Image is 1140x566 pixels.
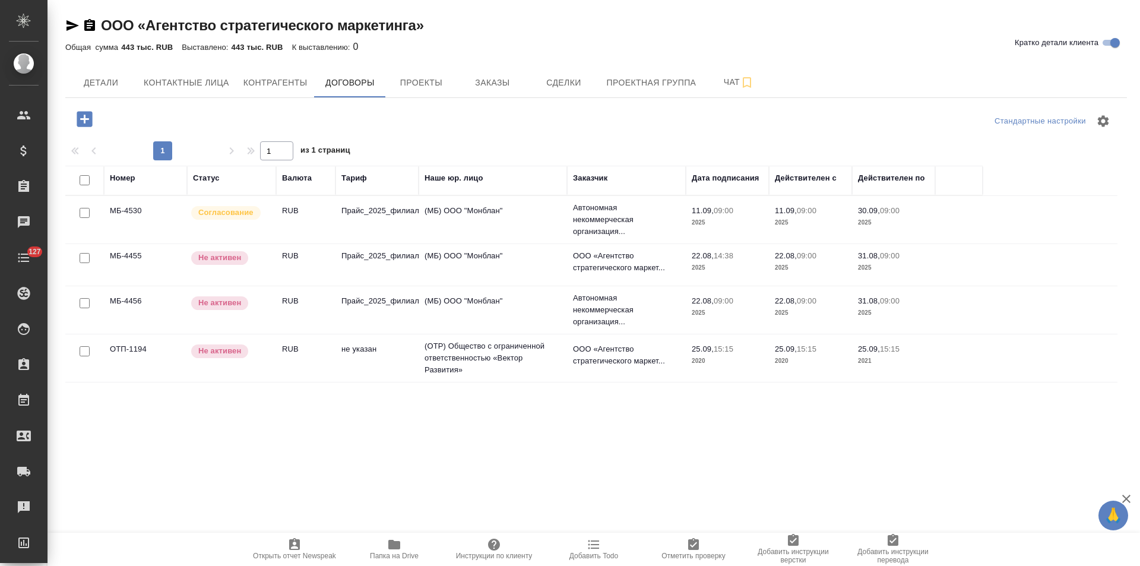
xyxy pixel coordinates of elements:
[880,296,900,305] p: 09:00
[692,355,763,367] p: 2020
[198,207,254,219] p: Согласование
[692,172,759,184] div: Дата подписания
[573,292,680,328] p: Автономная некоммерческая организация...
[101,17,424,33] a: ООО «Агентство стратегического маркетинга»
[392,75,449,90] span: Проекты
[775,355,846,367] p: 2020
[419,289,567,331] td: (МБ) ООО "Монблан"
[104,337,187,379] td: ОТП-1194
[21,246,48,258] span: 127
[292,43,353,52] p: К выставлению:
[858,206,880,215] p: 30.09,
[992,112,1089,131] div: split button
[83,18,97,33] button: Скопировать ссылку
[692,251,714,260] p: 22.08,
[797,251,816,260] p: 09:00
[198,252,241,264] p: Не активен
[797,206,816,215] p: 09:00
[775,206,797,215] p: 11.09,
[232,43,292,52] p: 443 тыс. RUB
[321,75,378,90] span: Договоры
[714,296,733,305] p: 09:00
[858,172,924,184] div: Действителен по
[573,343,680,367] p: ООО «Агентство стратегического маркет...
[880,206,900,215] p: 09:00
[714,251,733,260] p: 14:38
[419,244,567,286] td: (МБ) ООО "Монблан"
[425,172,483,184] div: Наше юр. лицо
[68,107,101,131] button: Добавить договор
[121,43,182,52] p: 443 тыс. RUB
[775,344,797,353] p: 25.09,
[692,296,714,305] p: 22.08,
[692,344,714,353] p: 25.09,
[282,172,312,184] div: Валюта
[276,337,335,379] td: RUB
[573,250,680,274] p: ООО «Агентство стратегического маркет...
[419,334,567,382] td: (OTP) Общество с ограниченной ответственностью «Вектор Развития»
[341,172,367,184] div: Тариф
[775,217,846,229] p: 2025
[858,262,929,274] p: 2025
[1098,501,1128,530] button: 🙏
[104,199,187,241] td: МБ-4530
[335,289,419,331] td: Прайс_2025_филиалы
[573,172,607,184] div: Заказчик
[104,289,187,331] td: МБ-4456
[110,172,135,184] div: Номер
[1103,503,1123,528] span: 🙏
[3,243,45,273] a: 127
[858,217,929,229] p: 2025
[714,206,733,215] p: 09:00
[276,199,335,241] td: RUB
[710,75,767,90] span: Чат
[692,262,763,274] p: 2025
[1089,107,1117,135] span: Настроить таблицу
[714,344,733,353] p: 15:15
[692,307,763,319] p: 2025
[65,18,80,33] button: Скопировать ссылку для ЯМессенджера
[276,289,335,331] td: RUB
[692,217,763,229] p: 2025
[335,244,419,286] td: Прайс_2025_филиалы
[193,172,220,184] div: Статус
[144,75,229,90] span: Контактные лица
[797,344,816,353] p: 15:15
[573,202,680,238] p: Автономная некоммерческая организация...
[198,297,241,309] p: Не активен
[335,337,419,379] td: не указан
[419,199,567,241] td: (МБ) ООО "Монблан"
[692,206,714,215] p: 11.09,
[858,296,880,305] p: 31.08,
[880,344,900,353] p: 15:15
[535,75,592,90] span: Сделки
[740,75,754,90] svg: Подписаться
[775,296,797,305] p: 22.08,
[775,307,846,319] p: 2025
[104,244,187,286] td: МБ-4455
[858,355,929,367] p: 2021
[300,143,350,160] span: из 1 страниц
[775,251,797,260] p: 22.08,
[464,75,521,90] span: Заказы
[276,244,335,286] td: RUB
[65,43,121,52] p: Общая сумма
[198,345,241,357] p: Не активен
[243,75,308,90] span: Контрагенты
[880,251,900,260] p: 09:00
[858,307,929,319] p: 2025
[858,344,880,353] p: 25.09,
[775,172,837,184] div: Действителен с
[606,75,696,90] span: Проектная группа
[72,75,129,90] span: Детали
[858,251,880,260] p: 31.08,
[182,43,231,52] p: Выставлено:
[1015,37,1098,49] span: Кратко детали клиента
[775,262,846,274] p: 2025
[335,199,419,241] td: Прайс_2025_филиалы
[65,40,1127,54] div: 0
[797,296,816,305] p: 09:00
